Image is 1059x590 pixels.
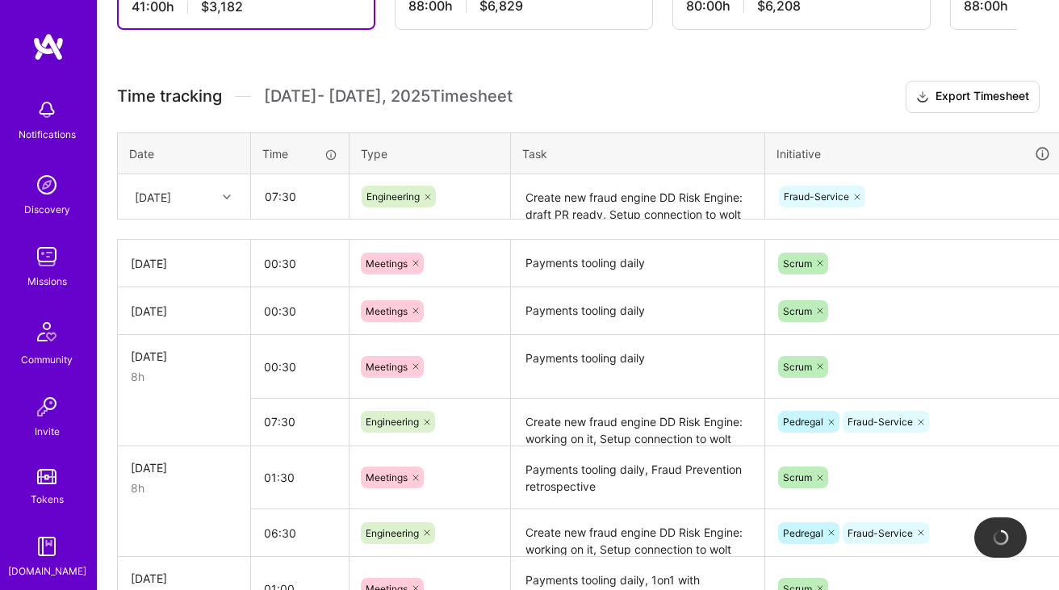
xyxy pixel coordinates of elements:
[511,132,765,174] th: Task
[916,89,929,106] i: icon Download
[21,351,73,368] div: Community
[35,423,60,440] div: Invite
[251,400,349,443] input: HH:MM
[776,144,1051,163] div: Initiative
[31,94,63,126] img: bell
[251,242,349,285] input: HH:MM
[31,391,63,423] img: Invite
[31,530,63,563] img: guide book
[117,86,222,107] span: Time tracking
[784,190,849,203] span: Fraud-Service
[27,312,66,351] img: Community
[264,86,513,107] span: [DATE] - [DATE] , 2025 Timesheet
[251,345,349,388] input: HH:MM
[131,368,237,385] div: 8h
[37,469,57,484] img: tokens
[24,201,70,218] div: Discovery
[131,570,237,587] div: [DATE]
[783,527,823,539] span: Pedregal
[513,337,763,397] textarea: Payments tooling daily
[513,289,763,333] textarea: Payments tooling daily
[783,257,812,270] span: Scrum
[366,361,408,373] span: Meetings
[131,303,237,320] div: [DATE]
[513,511,763,555] textarea: Create new fraud engine DD Risk Engine: working on it, Setup connection to wolt evaluation checkp...
[251,456,349,499] input: HH:MM
[783,361,812,373] span: Scrum
[131,255,237,272] div: [DATE]
[8,563,86,580] div: [DOMAIN_NAME]
[131,479,237,496] div: 8h
[848,527,913,539] span: Fraud-Service
[31,169,63,201] img: discovery
[848,416,913,428] span: Fraud-Service
[366,190,420,203] span: Engineering
[31,241,63,273] img: teamwork
[783,305,812,317] span: Scrum
[131,459,237,476] div: [DATE]
[513,176,763,219] textarea: Create new fraud engine DD Risk Engine: draft PR ready, Setup connection to wolt evaluation check...
[783,471,812,483] span: Scrum
[251,290,349,333] input: HH:MM
[131,348,237,365] div: [DATE]
[27,273,67,290] div: Missions
[366,471,408,483] span: Meetings
[990,526,1011,548] img: loading
[366,305,408,317] span: Meetings
[135,188,171,205] div: [DATE]
[31,491,64,508] div: Tokens
[251,512,349,554] input: HH:MM
[32,32,65,61] img: logo
[19,126,76,143] div: Notifications
[366,257,408,270] span: Meetings
[513,400,763,446] textarea: Create new fraud engine DD Risk Engine: working on it, Setup connection to wolt evaluation checkp...
[262,145,337,162] div: Time
[223,193,231,201] i: icon Chevron
[513,241,763,286] textarea: Payments tooling daily
[350,132,511,174] th: Type
[366,527,419,539] span: Engineering
[906,81,1040,113] button: Export Timesheet
[366,416,419,428] span: Engineering
[513,448,763,508] textarea: Payments tooling daily, Fraud Prevention retrospective
[783,416,823,428] span: Pedregal
[118,132,251,174] th: Date
[252,175,348,218] input: HH:MM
